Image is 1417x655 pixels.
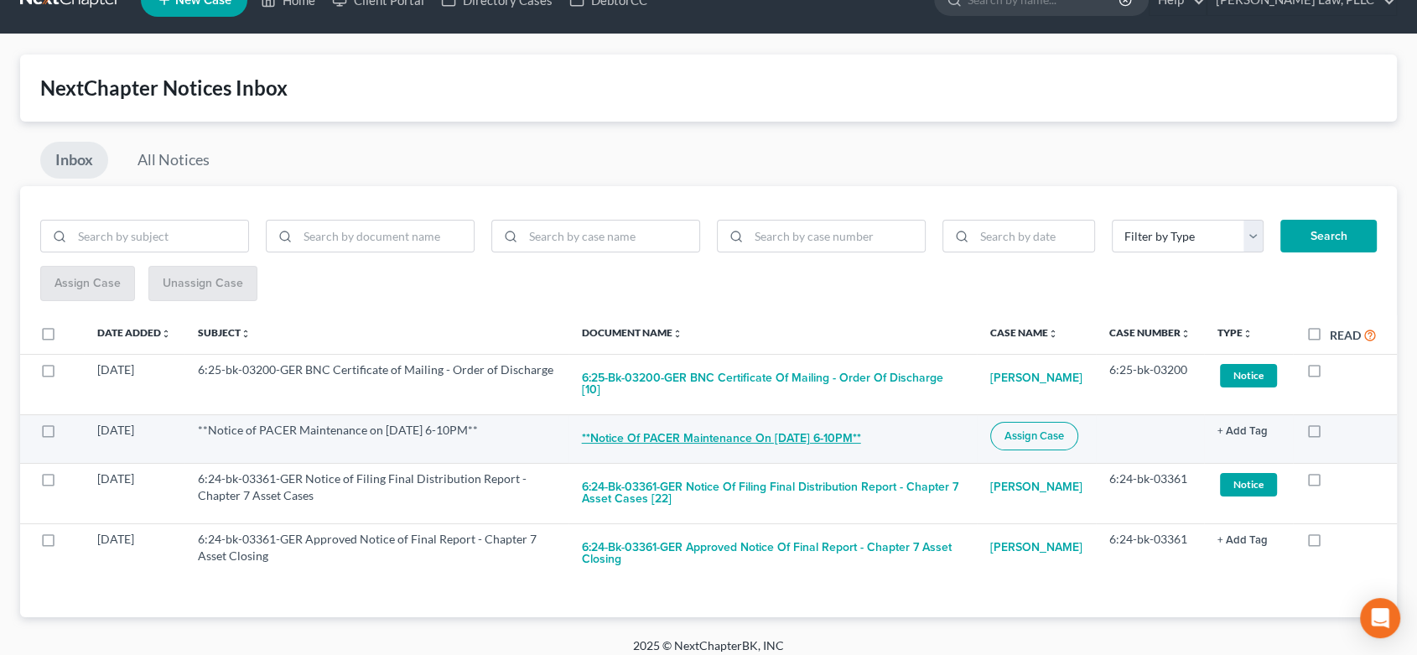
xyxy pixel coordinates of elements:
[523,221,699,252] input: Search by case name
[582,470,963,516] button: 6:24-bk-03361-GER Notice of Filing Final Distribution Report - Chapter 7 Asset Cases [22]
[122,142,225,179] a: All Notices
[990,422,1078,450] button: Assign Case
[97,326,171,339] a: Date Addedunfold_more
[582,326,683,339] a: Document Nameunfold_more
[1217,531,1279,548] a: + Add Tag
[1220,473,1277,496] span: Notice
[582,531,963,576] button: 6:24-bk-03361-GER Approved Notice of Final Report - Chapter 7 Asset Closing
[1181,329,1191,339] i: unfold_more
[84,354,184,414] td: [DATE]
[184,354,568,414] td: 6:25-bk-03200-GER BNC Certificate of Mailing - Order of Discharge
[1096,523,1204,584] td: 6:24-bk-03361
[1004,429,1064,443] span: Assign Case
[1217,361,1279,389] a: Notice
[672,329,683,339] i: unfold_more
[582,422,861,455] button: **Notice of PACER Maintenance on [DATE] 6-10PM**
[749,221,925,252] input: Search by case number
[184,463,568,523] td: 6:24-bk-03361-GER Notice of Filing Final Distribution Report - Chapter 7 Asset Cases
[1217,422,1279,439] a: + Add Tag
[84,523,184,584] td: [DATE]
[1096,463,1204,523] td: 6:24-bk-03361
[990,470,1082,504] a: [PERSON_NAME]
[298,221,474,252] input: Search by document name
[161,329,171,339] i: unfold_more
[1243,329,1253,339] i: unfold_more
[582,361,963,407] button: 6:25-bk-03200-GER BNC Certificate of Mailing - Order of Discharge [10]
[974,221,1094,252] input: Search by date
[1109,326,1191,339] a: Case Numberunfold_more
[1096,354,1204,414] td: 6:25-bk-03200
[1217,535,1268,546] button: + Add Tag
[72,221,248,252] input: Search by subject
[40,75,1377,101] div: NextChapter Notices Inbox
[990,326,1058,339] a: Case Nameunfold_more
[241,329,251,339] i: unfold_more
[1360,598,1400,638] div: Open Intercom Messenger
[990,361,1082,395] a: [PERSON_NAME]
[40,142,108,179] a: Inbox
[1330,326,1361,344] label: Read
[184,523,568,584] td: 6:24-bk-03361-GER Approved Notice of Final Report - Chapter 7 Asset Closing
[84,414,184,463] td: [DATE]
[1217,426,1268,437] button: + Add Tag
[198,326,251,339] a: Subjectunfold_more
[1280,220,1377,253] button: Search
[1217,326,1253,339] a: Typeunfold_more
[990,531,1082,564] a: [PERSON_NAME]
[84,463,184,523] td: [DATE]
[184,414,568,463] td: **Notice of PACER Maintenance on [DATE] 6-10PM**
[1048,329,1058,339] i: unfold_more
[1217,470,1279,498] a: Notice
[1220,364,1277,387] span: Notice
